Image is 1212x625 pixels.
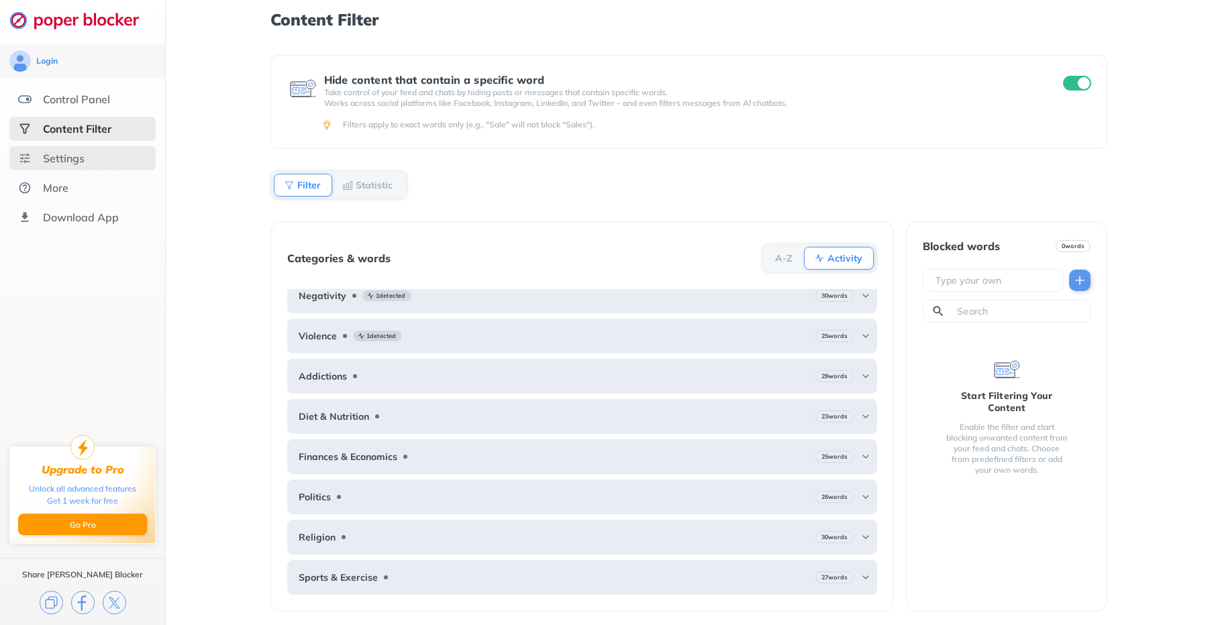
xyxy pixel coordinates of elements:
div: Filters apply to exact words only (e.g., "Sale" will not block "Sales"). [343,119,1089,130]
img: logo-webpage.svg [9,11,154,30]
b: Religion [299,532,336,543]
b: Violence [299,331,337,341]
div: Enable the filter and start blocking unwanted content from your feed and chats. Choose from prede... [944,422,1069,475]
div: Login [36,56,58,66]
b: 0 words [1062,241,1084,251]
div: Hide content that contain a specific word [324,74,1039,86]
div: Categories & words [287,252,391,264]
b: Addictions [299,371,347,382]
img: Statistic [342,180,353,190]
b: Statistic [356,181,393,189]
b: Diet & Nutrition [299,411,369,422]
b: 1 detected [376,291,406,300]
b: A-Z [775,254,793,262]
b: Filter [297,181,321,189]
p: Take control of your feed and chats by hiding posts or messages that contain specific words. [324,87,1039,98]
img: avatar.svg [9,50,31,72]
p: Works across social platforms like Facebook, Instagram, LinkedIn, and Twitter – and even filters ... [324,98,1039,109]
div: Upgrade to Pro [42,463,124,476]
div: Download App [43,211,119,224]
b: 29 words [821,372,848,381]
b: 23 words [821,412,848,421]
img: upgrade-to-pro.svg [70,435,95,459]
b: Activity [827,254,862,262]
b: Politics [299,492,331,502]
div: Settings [43,152,85,165]
img: features.svg [18,93,32,106]
div: Get 1 week for free [47,495,118,507]
b: 25 words [821,331,848,341]
b: Sports & Exercise [299,572,378,583]
img: x.svg [103,591,126,614]
img: about.svg [18,181,32,194]
img: download-app.svg [18,211,32,224]
h1: Content Filter [270,11,1107,28]
div: More [43,181,68,194]
div: Content Filter [43,122,111,135]
b: 30 words [821,291,848,300]
img: copy.svg [40,591,63,614]
input: Search [956,304,1084,318]
b: 1 detected [366,331,397,341]
div: Share [PERSON_NAME] Blocker [22,569,143,580]
img: Filter [284,180,295,190]
div: Unlock all advanced features [29,483,136,495]
b: Negativity [299,290,346,301]
b: 30 words [821,532,848,542]
input: Type your own [934,274,1058,287]
b: 25 words [821,452,848,461]
img: facebook.svg [71,591,95,614]
b: 27 words [821,573,848,582]
img: social-selected.svg [18,122,32,135]
b: Finances & Economics [299,451,397,462]
div: Control Panel [43,93,110,106]
img: settings.svg [18,152,32,165]
div: Blocked words [923,240,1000,252]
div: Start Filtering Your Content [944,390,1069,414]
img: Activity [814,253,825,264]
button: Go Pro [18,514,147,535]
b: 26 words [821,492,848,502]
